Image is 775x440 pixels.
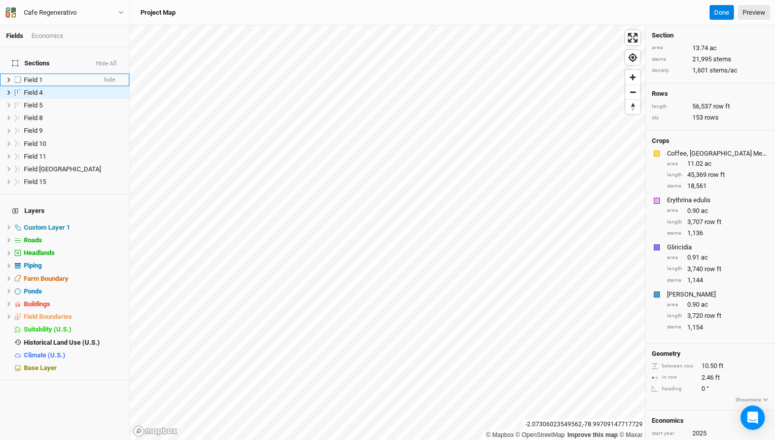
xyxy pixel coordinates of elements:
div: Field 1 [24,76,96,84]
span: ac [710,44,717,53]
div: stems [667,182,682,190]
button: Cafe Regenerativo [5,7,124,18]
div: length [667,312,682,320]
span: row ft [704,311,721,320]
span: ac [701,253,708,262]
div: Field 4 [24,89,123,97]
div: area [667,301,682,309]
div: length [667,218,682,226]
a: Fields [6,32,23,40]
span: Field 5 [24,101,43,109]
div: Base Layer [24,364,123,372]
div: 153 [652,113,769,122]
div: 3,720 [667,311,769,320]
span: ac [701,300,708,309]
div: length [652,103,687,111]
span: Zoom out [625,85,640,99]
button: Enter fullscreen [625,30,640,45]
h4: Layers [6,201,123,221]
div: stems [667,230,682,237]
span: Ponds [24,287,42,295]
div: 0.90 [667,300,769,309]
span: hide [104,74,115,86]
span: row ft [708,170,725,179]
div: Field 5 [24,101,123,109]
div: Suitability (U.S.) [24,325,123,334]
div: 0.91 [667,253,769,262]
div: 1,144 [667,276,769,285]
div: Field Boundaries [24,313,123,321]
div: Erythrina edulis [667,196,767,205]
div: Field 15 [24,178,123,186]
div: stems [667,323,682,331]
span: stems [713,55,731,64]
span: ft [719,361,723,371]
div: 11.02 [667,159,769,168]
div: Field 13 Headland Field [24,165,123,173]
a: Mapbox [486,431,514,438]
span: Climate (U.S.) [24,351,65,359]
div: Gliricidia [667,243,767,252]
div: 2025 [692,429,707,438]
div: 0 [652,384,769,393]
a: Mapbox logo [133,425,178,437]
h4: Rows [652,90,769,98]
div: 13.74 [652,44,769,53]
div: Historical Land Use (U.S.) [24,339,123,347]
span: ft [715,373,720,382]
div: Coffee, Brazil Mechanized Arabica [667,149,767,158]
div: Piping [24,262,123,270]
div: Climate (U.S.) [24,351,123,359]
span: Field 4 [24,89,43,96]
div: qty [652,114,687,122]
span: Farm Boundary [24,275,68,282]
div: 45,369 [667,170,769,179]
div: 1,154 [667,323,769,332]
div: 21,995 [652,55,769,64]
button: Hide All [95,60,117,67]
span: rows [704,113,719,122]
div: Field 10 [24,140,123,148]
h4: Crops [652,137,670,145]
div: 2.46 [652,373,769,382]
div: 3,707 [667,217,769,227]
div: Economics [31,31,63,41]
span: Sections [12,59,50,67]
span: Custom Layer 1 [24,224,70,231]
span: ac [701,206,708,215]
div: density [652,67,687,75]
div: 56,537 [652,102,769,111]
span: Headlands [24,249,55,256]
span: Field 8 [24,114,43,122]
span: row ft [713,102,730,111]
canvas: Map [130,25,645,440]
div: start year [652,430,687,437]
div: 10.50 [652,361,769,371]
div: 1,136 [667,229,769,238]
span: Field 9 [24,127,43,134]
div: Field 11 [24,153,123,161]
div: Inga [667,290,767,299]
div: Field 9 [24,127,123,135]
span: Field [GEOGRAPHIC_DATA] [24,165,101,173]
span: Piping [24,262,42,269]
h4: Section [652,31,769,40]
div: stems [652,56,687,63]
div: 0.90 [667,206,769,215]
div: 3,740 [667,265,769,274]
button: Zoom in [625,70,640,85]
span: Find my location [625,50,640,65]
div: area [652,44,687,52]
div: Ponds [24,287,123,296]
h4: Geometry [652,350,681,358]
div: Roads [24,236,123,244]
div: area [667,254,682,262]
div: -2.07306023549562 , -78.99709147717729 [523,419,645,430]
div: 1,601 [652,66,769,75]
div: stems [667,277,682,284]
span: Field 10 [24,140,46,148]
div: Cafe Regenerativo [24,8,77,18]
div: between row [652,362,696,370]
span: Suitability (U.S.) [24,325,72,333]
